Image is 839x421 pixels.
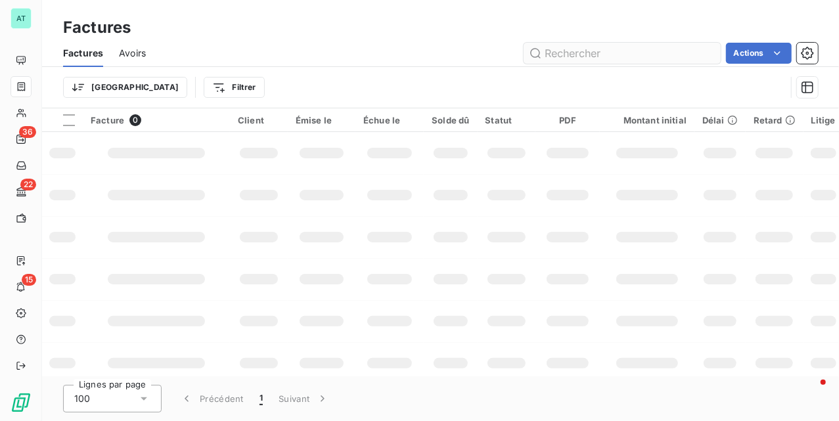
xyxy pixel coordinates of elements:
div: Client [238,115,280,125]
span: 0 [129,114,141,126]
span: Facture [91,115,124,125]
div: Délai [702,115,738,125]
span: 1 [260,392,263,405]
div: Litige [811,115,836,125]
span: 36 [19,126,36,138]
div: Solde dû [432,115,469,125]
button: Actions [726,43,792,64]
span: 22 [20,179,36,190]
span: Factures [63,47,103,60]
iframe: Intercom live chat [794,376,826,408]
div: Montant initial [608,115,687,125]
span: 15 [22,274,36,286]
div: Retard [754,115,796,125]
button: Suivant [271,385,337,412]
span: Avoirs [119,47,146,60]
input: Rechercher [524,43,721,64]
div: PDF [543,115,591,125]
button: Filtrer [204,77,264,98]
button: [GEOGRAPHIC_DATA] [63,77,187,98]
span: 100 [74,392,90,405]
h3: Factures [63,16,131,39]
button: Précédent [172,385,252,412]
div: Émise le [296,115,348,125]
img: Logo LeanPay [11,392,32,413]
div: Statut [486,115,528,125]
div: AT [11,8,32,29]
div: Échue le [363,115,416,125]
button: 1 [252,385,271,412]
